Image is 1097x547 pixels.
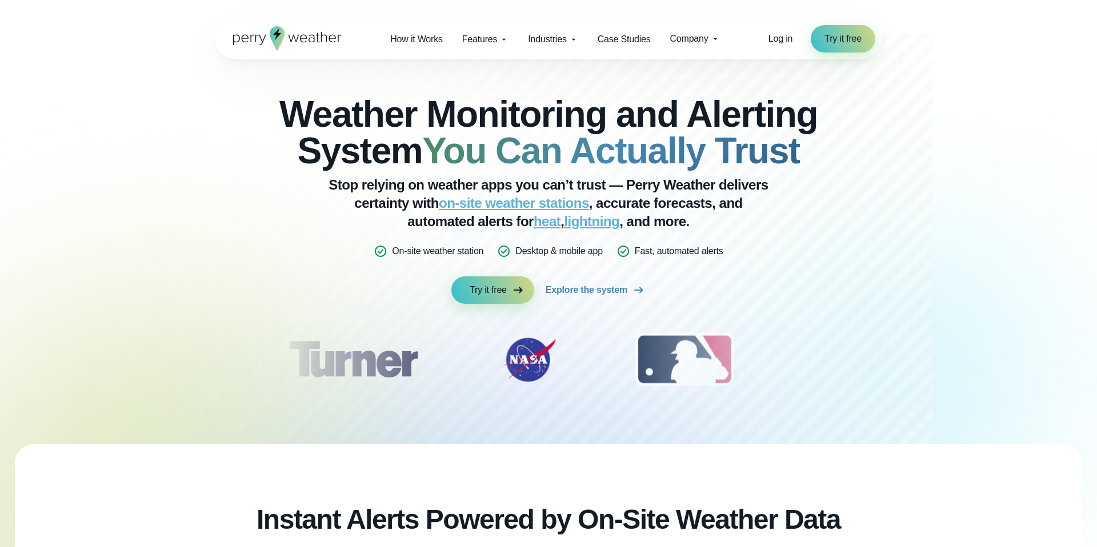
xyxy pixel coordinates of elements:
[439,195,589,211] a: on-site weather stations
[489,331,569,388] img: NASA.svg
[534,214,560,229] a: heat
[272,96,825,169] h2: Weather Monitoring and Alerting System
[800,331,891,388] img: PGA.svg
[257,504,840,536] h2: Instant Alerts Powered by On-Site Weather Data
[515,244,603,258] p: Desktop & mobile app
[451,276,534,304] a: Try it free
[462,33,498,46] span: Features
[670,32,708,46] span: Company
[422,130,799,171] strong: You Can Actually Trust
[588,27,660,51] a: Case Studies
[272,331,434,388] img: Turner-Construction_1.svg
[528,33,566,46] span: Industries
[272,331,434,388] div: 1 of 12
[598,33,651,46] span: Case Studies
[390,33,443,46] span: How it Works
[489,331,569,388] div: 2 of 12
[800,331,891,388] div: 4 of 12
[635,244,723,258] p: Fast, automated alerts
[624,331,744,388] div: 3 of 12
[320,176,777,231] p: Stop relying on weather apps you can’t trust — Perry Weather delivers certainty with , accurate f...
[381,27,453,51] a: How it Works
[392,244,483,258] p: On-site weather station
[272,331,825,394] div: slideshow
[624,331,744,388] img: MLB.svg
[768,34,792,43] span: Log in
[811,25,875,53] a: Try it free
[768,32,792,46] a: Log in
[564,214,619,229] a: lightning
[824,32,862,46] span: Try it free
[470,283,507,297] span: Try it free
[546,283,627,297] span: Explore the system
[546,276,646,304] a: Explore the system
